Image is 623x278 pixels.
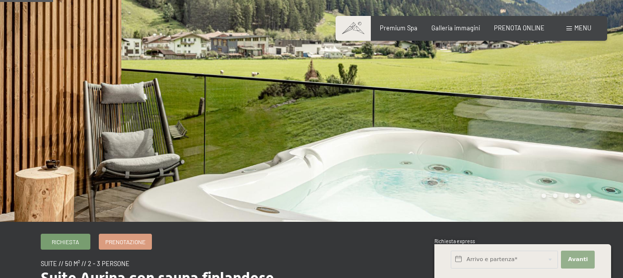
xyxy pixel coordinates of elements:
span: Avanti [568,256,588,264]
a: PRENOTA ONLINE [494,24,545,32]
span: Richiesta [52,238,79,246]
span: Richiesta express [434,238,475,244]
button: Avanti [561,251,595,269]
span: Menu [574,24,591,32]
span: suite // 50 m² // 2 - 3 persone [41,260,130,268]
a: Richiesta [41,234,90,249]
a: Premium Spa [380,24,417,32]
span: Prenotazione [105,238,145,246]
a: Galleria immagini [431,24,480,32]
a: Prenotazione [99,234,151,249]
